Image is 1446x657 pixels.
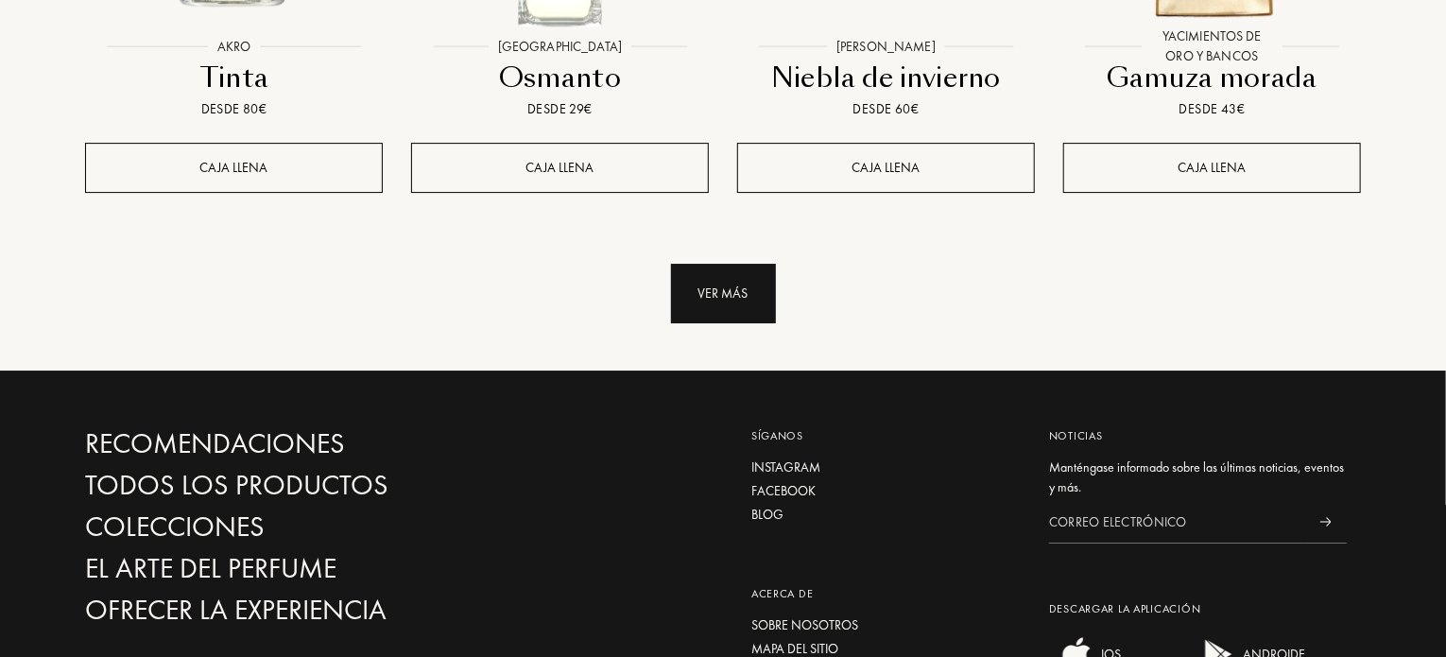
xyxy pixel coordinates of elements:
[200,159,268,176] font: Caja llena
[751,615,1021,635] a: Sobre nosotros
[1049,428,1103,443] font: Noticias
[1107,60,1317,96] font: Gamuza morada
[85,427,491,460] a: Recomendaciones
[852,159,921,176] font: Caja llena
[85,467,388,503] font: Todos los productos
[499,60,621,96] font: Osmanto
[751,640,838,657] font: Mapa del sitio
[85,509,265,545] font: Colecciones
[1179,100,1246,117] font: Desde 43€
[1049,501,1304,544] input: Correo electrónico
[527,100,593,117] font: Desde 29€
[85,552,491,585] a: El arte del perfume
[85,592,387,628] font: Ofrecer la experiencia
[1049,601,1201,616] font: Descargar la aplicación
[526,159,594,176] font: Caja llena
[751,586,813,601] font: Acerca de
[199,60,268,96] font: Tinta
[85,510,491,544] a: Colecciones
[751,428,803,443] font: Síganos
[1179,159,1247,176] font: Caja llena
[751,482,816,499] font: Facebook
[751,458,820,475] font: Instagram
[698,285,749,302] font: Ver más
[751,458,1021,477] a: Instagram
[751,481,1021,501] a: Facebook
[201,100,267,117] font: Desde 80€
[853,100,920,117] font: Desde 60€
[85,550,336,586] font: El arte del perfume
[1319,517,1332,527] img: news_send.svg
[751,616,858,633] font: Sobre nosotros
[85,425,345,461] font: Recomendaciones
[751,506,783,523] font: Blog
[85,594,491,627] a: Ofrecer la experiencia
[1049,458,1344,495] font: Manténgase informado sobre las últimas noticias, eventos y más.
[85,469,491,502] a: Todos los productos
[771,60,1001,96] font: Niebla de invierno
[751,505,1021,525] a: Blog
